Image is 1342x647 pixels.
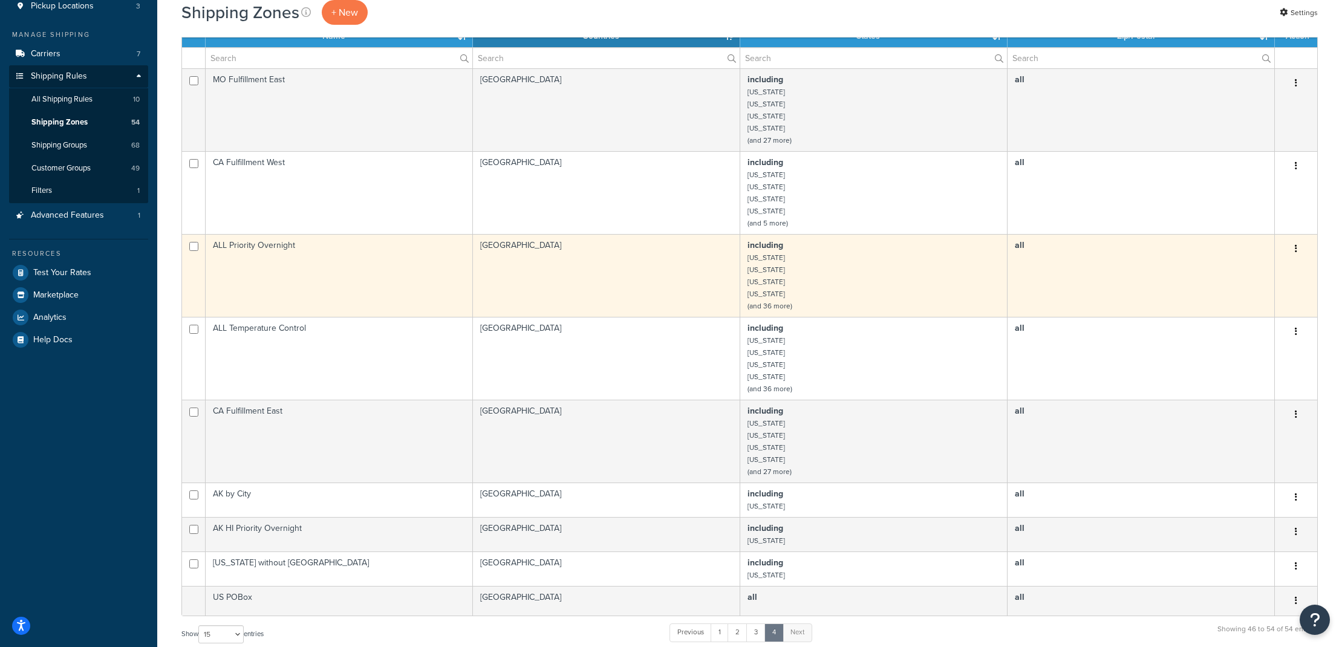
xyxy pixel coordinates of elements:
span: Pickup Locations [31,1,94,11]
b: all [1015,73,1024,86]
li: Shipping Rules [9,65,148,203]
b: all [1015,522,1024,535]
span: 10 [133,94,140,105]
button: Open Resource Center [1300,605,1330,635]
span: Help Docs [33,335,73,345]
b: including [748,556,783,569]
small: [US_STATE] [748,535,785,546]
a: 1 [711,623,729,642]
li: Shipping Zones [9,111,148,134]
span: Analytics [33,313,67,323]
b: all [1015,487,1024,500]
b: all [1015,556,1024,569]
b: all [1015,156,1024,169]
a: All Shipping Rules 10 [9,88,148,111]
b: all [1015,239,1024,252]
span: Advanced Features [31,210,104,221]
a: Customer Groups 49 [9,157,148,180]
td: ALL Priority Overnight [206,234,473,317]
small: [US_STATE] [748,111,785,122]
td: [GEOGRAPHIC_DATA] [473,586,740,616]
b: including [748,522,783,535]
small: [US_STATE] [748,288,785,299]
b: including [748,156,783,169]
a: Marketplace [9,284,148,306]
small: [US_STATE] [748,359,785,370]
li: Shipping Groups [9,134,148,157]
a: Shipping Groups 68 [9,134,148,157]
small: [US_STATE] [748,181,785,192]
small: [US_STATE] [748,430,785,441]
span: All Shipping Rules [31,94,93,105]
small: (and 5 more) [748,218,788,229]
small: [US_STATE] [748,570,785,580]
b: all [1015,322,1024,334]
b: including [748,239,783,252]
small: [US_STATE] [748,123,785,134]
small: (and 27 more) [748,466,792,477]
span: Shipping Zones [31,117,88,128]
input: Search [740,48,1007,68]
span: 1 [138,210,140,221]
li: Filters [9,180,148,202]
a: Help Docs [9,329,148,351]
td: [GEOGRAPHIC_DATA] [473,400,740,483]
a: 4 [764,623,784,642]
input: Search [473,48,740,68]
small: [US_STATE] [748,193,785,204]
span: Shipping Groups [31,140,87,151]
span: + New [331,5,358,19]
span: 68 [131,140,140,151]
span: 7 [137,49,140,59]
a: Test Your Rates [9,262,148,284]
a: Shipping Zones 54 [9,111,148,134]
td: CA Fulfillment East [206,400,473,483]
span: Carriers [31,49,60,59]
li: Carriers [9,43,148,65]
b: including [748,405,783,417]
span: Filters [31,186,52,196]
span: 3 [136,1,140,11]
h1: Shipping Zones [181,1,299,24]
small: [US_STATE] [748,86,785,97]
small: [US_STATE] [748,169,785,180]
td: CA Fulfillment West [206,151,473,234]
small: [US_STATE] [748,276,785,287]
a: Previous [669,623,712,642]
li: All Shipping Rules [9,88,148,111]
td: [GEOGRAPHIC_DATA] [473,483,740,517]
small: (and 36 more) [748,383,792,394]
b: including [748,322,783,334]
small: [US_STATE] [748,335,785,346]
select: Showentries [198,625,244,643]
a: 3 [746,623,766,642]
li: Customer Groups [9,157,148,180]
b: including [748,73,783,86]
span: Test Your Rates [33,268,91,278]
small: (and 36 more) [748,301,792,311]
small: [US_STATE] [748,99,785,109]
div: Resources [9,249,148,259]
input: Search [206,48,472,68]
a: Advanced Features 1 [9,204,148,227]
a: Analytics [9,307,148,328]
span: 54 [131,117,140,128]
input: Search [1008,48,1274,68]
small: [US_STATE] [748,371,785,382]
td: [GEOGRAPHIC_DATA] [473,234,740,317]
td: ALL Temperature Control [206,317,473,400]
span: Customer Groups [31,163,91,174]
div: Manage Shipping [9,30,148,40]
b: all [1015,405,1024,417]
a: Carriers 7 [9,43,148,65]
a: Next [783,623,812,642]
small: [US_STATE] [748,418,785,429]
span: Marketplace [33,290,79,301]
b: including [748,487,783,500]
span: 1 [137,186,140,196]
td: US POBox [206,586,473,616]
td: [GEOGRAPHIC_DATA] [473,551,740,586]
